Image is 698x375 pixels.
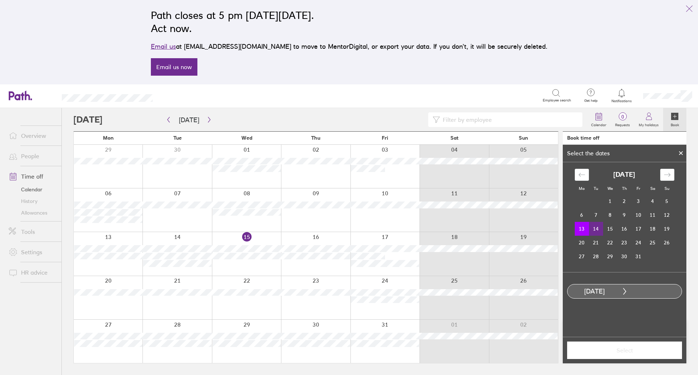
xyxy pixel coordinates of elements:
[173,135,182,141] span: Tue
[631,208,646,222] td: Choose Friday, October 10, 2025 as your check-out date. It’s available.
[613,171,635,179] strong: [DATE]
[660,194,674,208] td: Choose Sunday, October 5, 2025 as your check-out date. It’s available.
[589,236,603,250] td: Choose Tuesday, October 21, 2025 as your check-out date. It’s available.
[650,186,655,191] small: Sa
[3,169,61,184] a: Time off
[567,342,682,359] button: Select
[634,108,663,131] a: My holidays
[603,208,617,222] td: Choose Wednesday, October 8, 2025 as your check-out date. It’s available.
[3,265,61,280] a: HR advice
[646,194,660,208] td: Choose Saturday, October 4, 2025 as your check-out date. It’s available.
[617,208,631,222] td: Choose Thursday, October 9, 2025 as your check-out date. It’s available.
[594,186,598,191] small: Tu
[241,135,252,141] span: Wed
[617,222,631,236] td: Choose Thursday, October 16, 2025 as your check-out date. It’s available.
[3,224,61,239] a: Tools
[151,9,547,35] h2: Path closes at 5 pm [DATE][DATE]. Act now.
[611,114,634,120] span: 0
[660,222,674,236] td: Choose Sunday, October 19, 2025 as your check-out date. It’s available.
[610,88,634,103] a: Notifications
[603,194,617,208] td: Choose Wednesday, October 1, 2025 as your check-out date. It’s available.
[637,186,640,191] small: Fr
[579,186,585,191] small: Mo
[611,108,634,131] a: 0Requests
[631,194,646,208] td: Choose Friday, October 3, 2025 as your check-out date. It’s available.
[660,169,674,181] div: Move forward to switch to the next month.
[617,194,631,208] td: Choose Thursday, October 2, 2025 as your check-out date. It’s available.
[3,195,61,207] a: History
[173,114,205,126] button: [DATE]
[610,99,634,103] span: Notifications
[563,150,614,156] div: Select the dates
[567,288,621,295] div: [DATE]
[151,43,176,50] a: Email us
[666,121,683,127] label: Book
[151,41,547,52] p: at [EMAIL_ADDRESS][DOMAIN_NAME] to move to MentorDigital, or export your data. If you don’t, it w...
[172,92,191,99] div: Search
[634,121,663,127] label: My holidays
[567,135,599,141] div: Book time off
[660,208,674,222] td: Choose Sunday, October 12, 2025 as your check-out date. It’s available.
[646,208,660,222] td: Choose Saturday, October 11, 2025 as your check-out date. It’s available.
[611,121,634,127] label: Requests
[579,99,603,103] span: Get help
[603,250,617,263] td: Choose Wednesday, October 29, 2025 as your check-out date. It’s available.
[572,347,677,354] span: Select
[660,236,674,250] td: Choose Sunday, October 26, 2025 as your check-out date. It’s available.
[382,135,388,141] span: Fri
[440,113,578,127] input: Filter by employee
[3,149,61,163] a: People
[663,108,686,131] a: Book
[575,222,589,236] td: Selected as start date. Monday, October 13, 2025
[631,236,646,250] td: Choose Friday, October 24, 2025 as your check-out date. It’s available.
[575,208,589,222] td: Choose Monday, October 6, 2025 as your check-out date. It’s available.
[622,186,627,191] small: Th
[587,108,611,131] a: Calendar
[617,250,631,263] td: Choose Thursday, October 30, 2025 as your check-out date. It’s available.
[589,208,603,222] td: Choose Tuesday, October 7, 2025 as your check-out date. It’s available.
[631,250,646,263] td: Choose Friday, October 31, 2025 as your check-out date. It’s available.
[103,135,114,141] span: Mon
[575,169,589,181] div: Move backward to switch to the previous month.
[311,135,320,141] span: Thu
[589,222,603,236] td: Choose Tuesday, October 14, 2025 as your check-out date. It’s available.
[631,222,646,236] td: Choose Friday, October 17, 2025 as your check-out date. It’s available.
[151,58,197,76] a: Email us now
[603,236,617,250] td: Choose Wednesday, October 22, 2025 as your check-out date. It’s available.
[543,98,571,103] span: Employee search
[3,207,61,219] a: Allowances
[575,236,589,250] td: Choose Monday, October 20, 2025 as your check-out date. It’s available.
[607,186,613,191] small: We
[646,222,660,236] td: Choose Saturday, October 18, 2025 as your check-out date. It’s available.
[589,250,603,263] td: Choose Tuesday, October 28, 2025 as your check-out date. It’s available.
[665,186,669,191] small: Su
[519,135,528,141] span: Sun
[567,162,682,272] div: Calendar
[3,245,61,259] a: Settings
[3,184,61,195] a: Calendar
[603,222,617,236] td: Choose Wednesday, October 15, 2025 as your check-out date. It’s available.
[617,236,631,250] td: Choose Thursday, October 23, 2025 as your check-out date. It’s available.
[646,236,660,250] td: Choose Saturday, October 25, 2025 as your check-out date. It’s available.
[575,250,589,263] td: Choose Monday, October 27, 2025 as your check-out date. It’s available.
[450,135,458,141] span: Sat
[587,121,611,127] label: Calendar
[3,128,61,143] a: Overview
